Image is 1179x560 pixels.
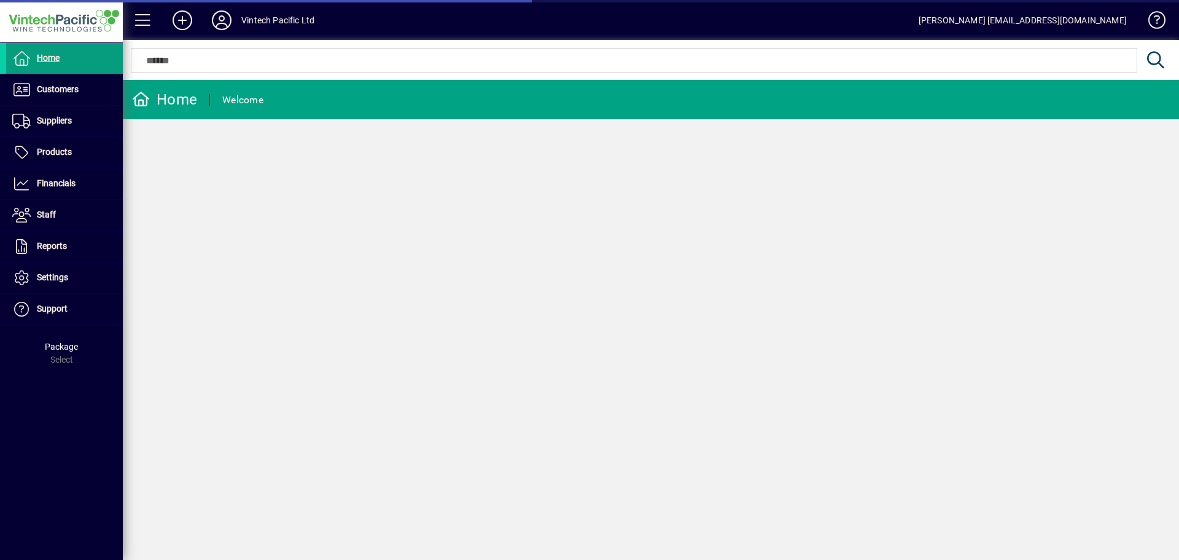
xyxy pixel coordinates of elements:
div: Vintech Pacific Ltd [241,10,314,30]
span: Reports [37,241,67,251]
a: Customers [6,74,123,105]
a: Knowledge Base [1139,2,1164,42]
div: [PERSON_NAME] [EMAIL_ADDRESS][DOMAIN_NAME] [919,10,1127,30]
a: Settings [6,262,123,293]
a: Suppliers [6,106,123,136]
button: Profile [202,9,241,31]
span: Products [37,147,72,157]
a: Staff [6,200,123,231]
span: Staff [37,210,56,219]
button: Add [163,9,202,31]
div: Home [132,90,197,109]
a: Financials [6,168,123,199]
span: Support [37,304,68,314]
span: Home [37,53,60,63]
a: Support [6,294,123,325]
a: Reports [6,231,123,262]
div: Welcome [222,90,263,110]
span: Settings [37,272,68,282]
span: Suppliers [37,116,72,125]
span: Customers [37,84,79,94]
span: Package [45,342,78,352]
span: Financials [37,178,76,188]
a: Products [6,137,123,168]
